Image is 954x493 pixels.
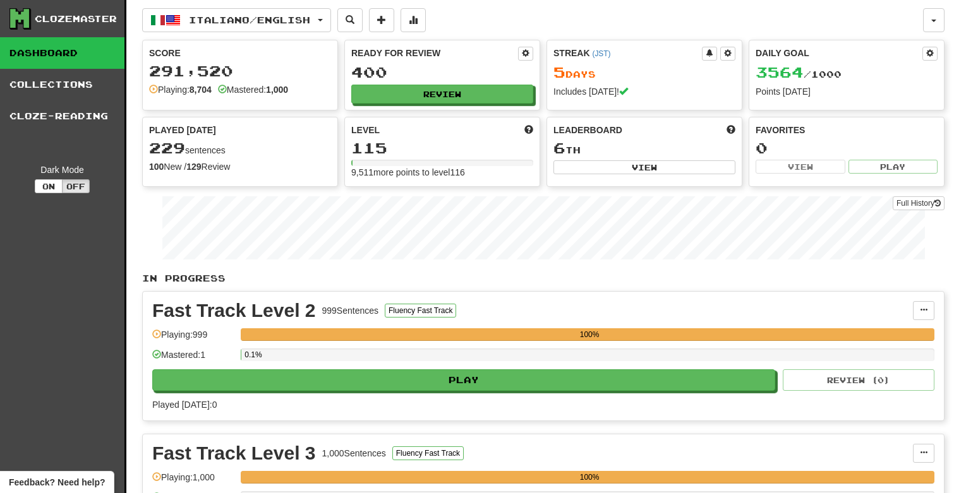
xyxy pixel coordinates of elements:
span: Open feedback widget [9,476,105,489]
strong: 1,000 [266,85,288,95]
button: View [553,160,735,174]
span: Level [351,124,380,136]
strong: 100 [149,162,164,172]
div: sentences [149,140,331,157]
div: Playing: [149,83,212,96]
div: 0 [756,140,938,156]
div: 9,511 more points to level 116 [351,166,533,179]
div: 291,520 [149,63,331,79]
div: 115 [351,140,533,156]
div: Dark Mode [9,163,115,176]
span: / 1000 [756,69,842,80]
button: Review [351,85,533,104]
div: 400 [351,64,533,80]
span: This week in points, UTC [727,124,735,136]
button: Review (0) [783,369,934,391]
div: Daily Goal [756,47,922,61]
div: 100% [245,328,934,341]
div: Mastered: 1 [152,348,234,369]
button: View [756,160,845,174]
div: Fast Track Level 2 [152,301,316,320]
button: Italiano/English [142,8,331,32]
span: Played [DATE]: 0 [152,400,217,410]
span: 6 [553,139,565,157]
div: Includes [DATE]! [553,85,735,98]
span: Played [DATE] [149,124,216,136]
div: Streak [553,47,702,59]
span: Italiano / English [189,15,310,25]
div: 100% [245,471,934,484]
button: Play [152,369,775,391]
button: Fluency Fast Track [385,304,456,318]
div: Day s [553,64,735,81]
a: (JST) [592,49,610,58]
button: Fluency Fast Track [392,446,464,460]
button: Play [848,160,938,174]
div: Playing: 999 [152,328,234,349]
div: Ready for Review [351,47,518,59]
button: Search sentences [337,8,363,32]
div: 999 Sentences [322,304,379,317]
button: On [35,179,63,193]
div: Points [DATE] [756,85,938,98]
button: Add sentence to collection [369,8,394,32]
div: Mastered: [218,83,288,96]
p: In Progress [142,272,945,285]
button: More stats [401,8,426,32]
a: Full History [893,196,945,210]
div: Score [149,47,331,59]
strong: 129 [186,162,201,172]
span: 3564 [756,63,804,81]
div: th [553,140,735,157]
span: 229 [149,139,185,157]
div: Fast Track Level 3 [152,444,316,463]
button: Off [62,179,90,193]
span: Score more points to level up [524,124,533,136]
span: Leaderboard [553,124,622,136]
div: Favorites [756,124,938,136]
span: 5 [553,63,565,81]
strong: 8,704 [190,85,212,95]
div: Clozemaster [35,13,117,25]
div: New / Review [149,160,331,173]
div: 1,000 Sentences [322,447,386,460]
div: Playing: 1,000 [152,471,234,492]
